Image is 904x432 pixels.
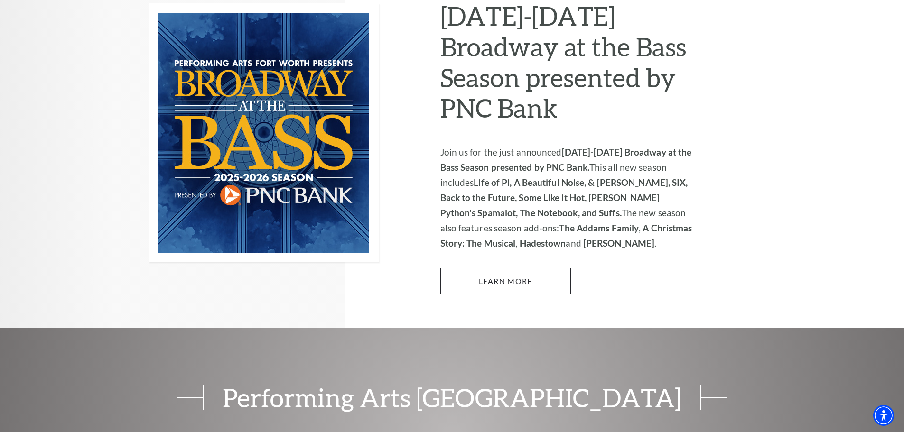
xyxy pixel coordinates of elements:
[203,385,701,410] span: Performing Arts [GEOGRAPHIC_DATA]
[149,3,379,262] img: Performing Arts Fort Worth Presents
[440,177,688,218] strong: Life of Pi, A Beautiful Noise, & [PERSON_NAME], SIX, Back to the Future, Some Like it Hot, [PERSO...
[440,268,571,294] a: Learn More 2025-2026 Broadway at the Bass Season presented by PNC Bank
[559,222,639,233] strong: The Addams Family
[583,238,654,248] strong: [PERSON_NAME]
[520,238,566,248] strong: Hadestown
[440,147,692,173] strong: [DATE]-[DATE] Broadway at the Bass Season presented by PNC Bank.
[440,145,694,251] p: Join us for the just announced This all new season includes The new season also features season a...
[873,405,894,426] div: Accessibility Menu
[440,0,694,131] h2: [DATE]-[DATE] Broadway at the Bass Season presented by PNC Bank
[440,222,692,248] strong: A Christmas Story: The Musical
